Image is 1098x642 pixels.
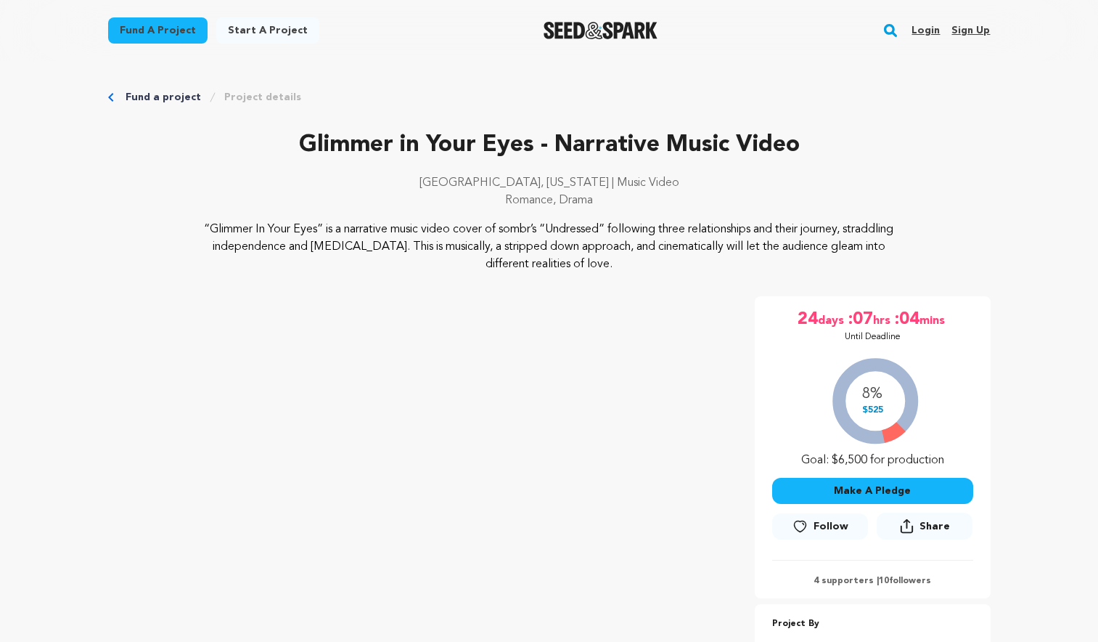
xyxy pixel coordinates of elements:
a: Follow [772,513,868,540]
p: 4 supporters | followers [772,575,973,587]
span: hrs [873,308,893,331]
p: Glimmer in Your Eyes - Narrative Music Video [108,128,991,163]
span: Follow [814,519,848,534]
p: “Glimmer In Your Eyes” is a narrative music video cover of sombr’s “Undressed” following three re... [196,221,902,273]
div: Breadcrumb [108,90,991,105]
a: Project details [224,90,301,105]
span: Share [877,513,972,545]
span: 10 [879,577,889,585]
a: Fund a project [126,90,201,105]
p: [GEOGRAPHIC_DATA], [US_STATE] | Music Video [108,174,991,192]
p: Until Deadline [845,331,901,343]
a: Seed&Spark Homepage [544,22,657,39]
a: Sign up [951,19,990,42]
img: Seed&Spark Logo Dark Mode [544,22,657,39]
span: :07 [847,308,873,331]
span: Share [919,519,950,534]
a: Start a project [216,17,319,44]
p: Project By [772,616,973,633]
span: mins [919,308,948,331]
p: Romance, Drama [108,192,991,209]
button: Share [877,513,972,540]
span: 24 [798,308,818,331]
span: :04 [893,308,919,331]
button: Make A Pledge [772,478,973,504]
a: Fund a project [108,17,208,44]
span: days [818,308,847,331]
a: Login [911,19,940,42]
